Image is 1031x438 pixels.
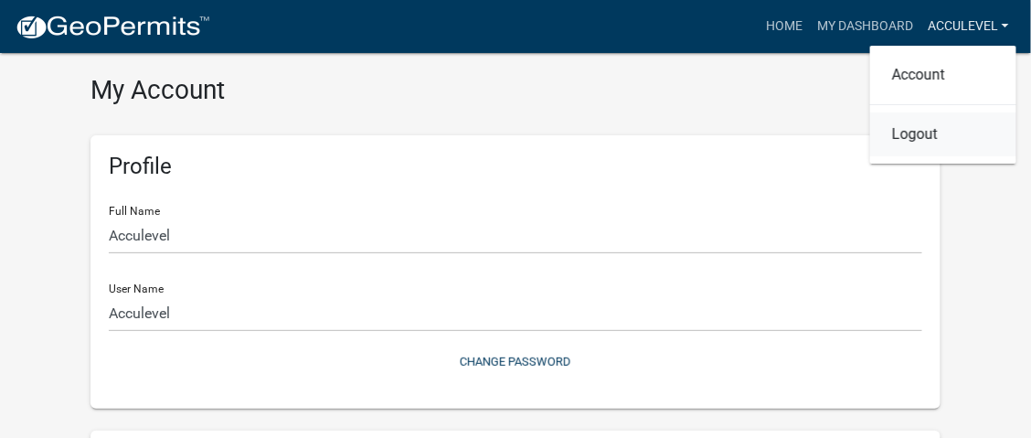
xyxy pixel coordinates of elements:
a: Account [870,53,1016,97]
h6: Profile [109,154,922,180]
button: Change Password [109,347,922,377]
h3: My Account [90,75,502,106]
a: Logout [870,112,1016,156]
a: My Dashboard [810,9,920,44]
a: Acculevel [920,9,1016,44]
a: Home [759,9,810,44]
div: Acculevel [870,46,1016,164]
